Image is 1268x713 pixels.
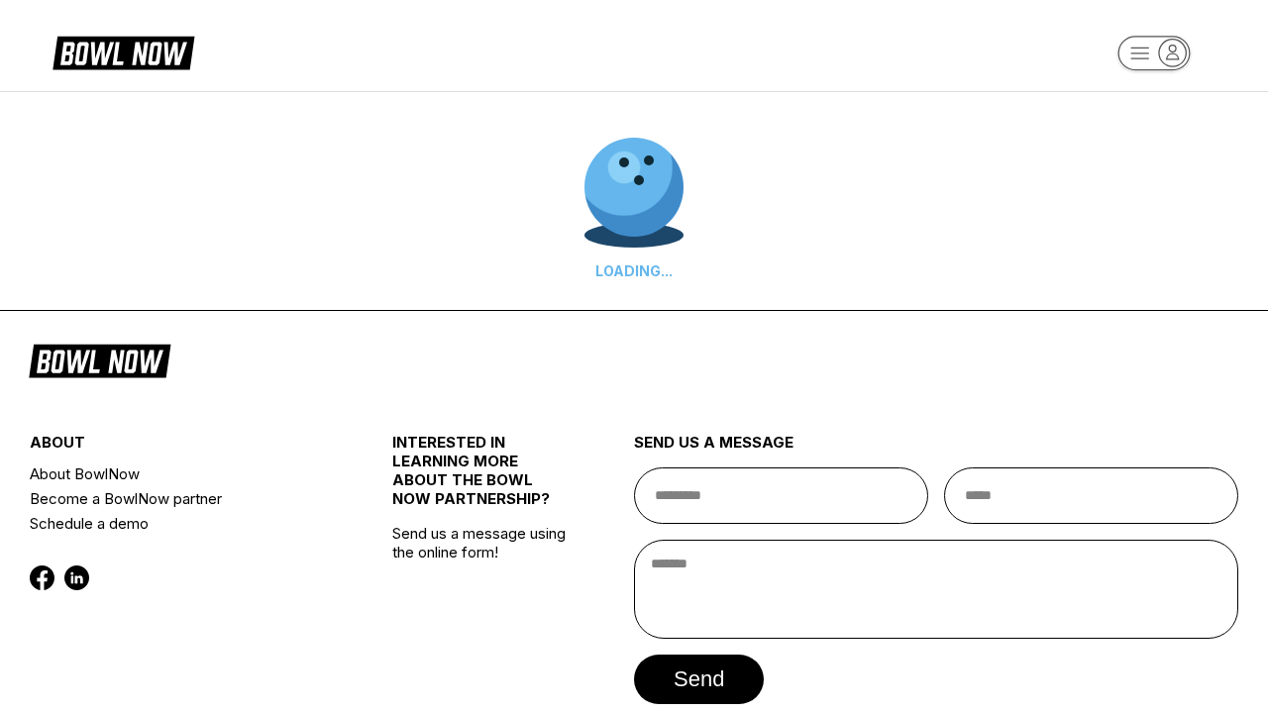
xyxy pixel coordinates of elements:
[634,433,1238,467] div: send us a message
[634,655,764,704] button: send
[584,262,684,279] div: LOADING...
[30,433,332,461] div: about
[30,511,332,536] a: Schedule a demo
[30,461,332,486] a: About BowlNow
[392,433,574,524] div: INTERESTED IN LEARNING MORE ABOUT THE BOWL NOW PARTNERSHIP?
[30,486,332,511] a: Become a BowlNow partner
